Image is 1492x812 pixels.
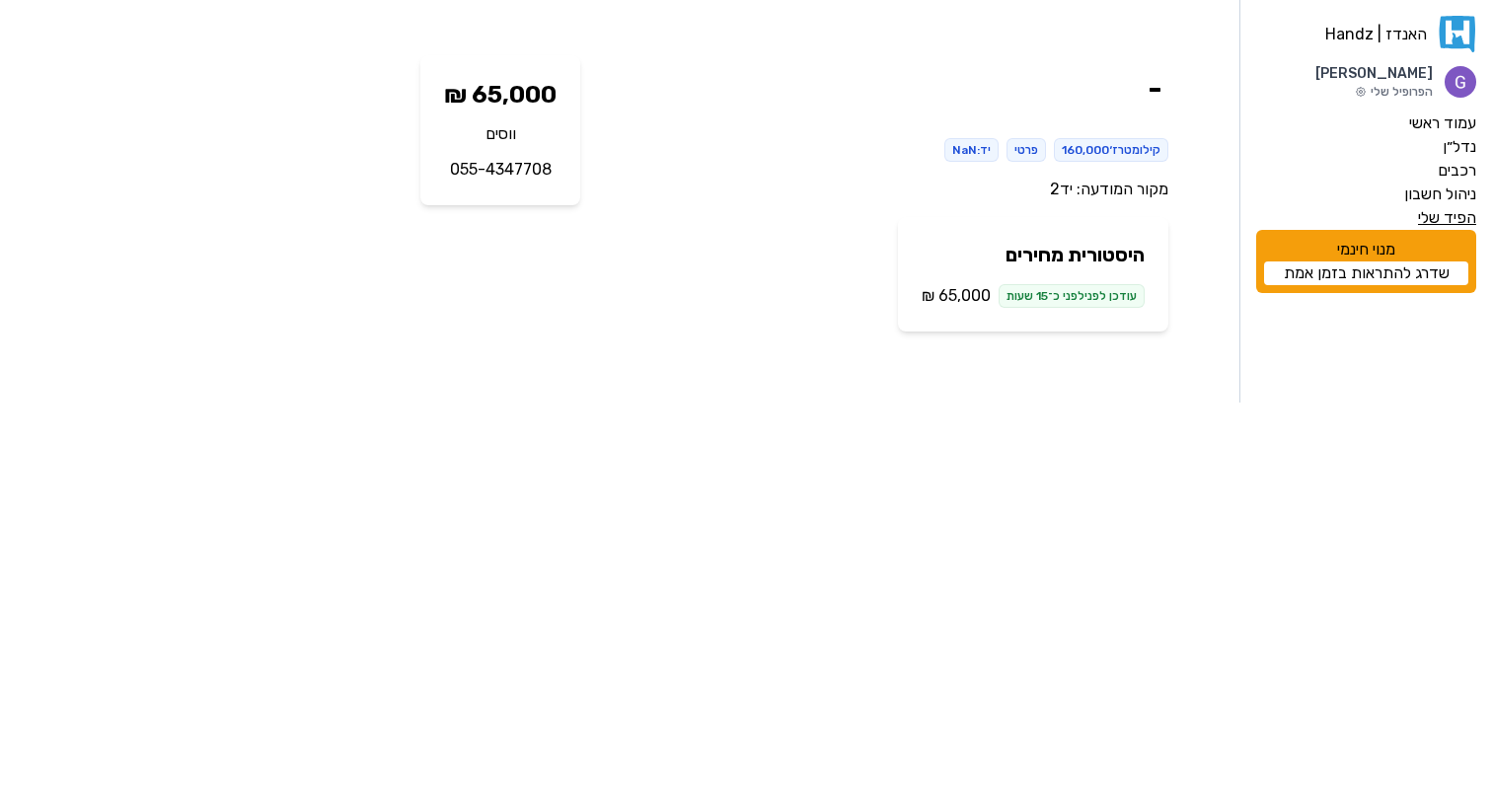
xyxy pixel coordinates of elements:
p: הפרופיל שלי [1315,84,1433,100]
a: שדרג להתראות בזמן אמת [1264,261,1468,285]
label: הפיד שלי [1418,206,1476,230]
a: עמוד ראשי [1256,111,1476,135]
a: תמונת פרופיל[PERSON_NAME]הפרופיל שלי [1256,64,1476,100]
p: ווסים [444,122,557,146]
a: רכבים [1256,159,1476,183]
label: עמוד ראשי [1409,111,1476,135]
label: ניהול חשבון [1404,183,1476,206]
h2: ‏65,000 ‏₪ [444,79,557,111]
h1: - [612,71,1168,107]
a: יד2 [1050,180,1073,198]
div: מקור המודעה: [612,178,1168,201]
div: פרטי [1007,138,1046,162]
div: קילומטרז׳ 160,000 [1054,138,1168,162]
label: רכבים [1438,159,1476,183]
div: יד: NaN [944,138,999,162]
div: עודכן לפני לפני כ־15 שעות [999,284,1145,308]
label: נדל״ן [1443,135,1476,159]
span: ‏65,000 ‏₪ [922,284,991,308]
img: תמונת פרופיל [1445,66,1476,98]
a: ניהול חשבון [1256,183,1476,206]
a: האנדז | Handz [1256,16,1476,52]
div: מנוי חינמי [1256,230,1476,293]
a: הפיד שלי [1256,206,1476,230]
a: נדל״ן [1256,135,1476,159]
p: [PERSON_NAME] [1315,64,1433,84]
p: 055-4347708 [444,158,557,182]
h2: היסטורית מחירים [922,241,1145,268]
